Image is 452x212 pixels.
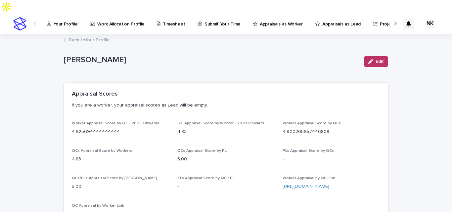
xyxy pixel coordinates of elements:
button: Edit [364,56,388,67]
a: Appraisals as Worker [252,13,306,34]
p: Work Allocation Profile [97,13,145,27]
span: Worker Appraisal by QC Link [283,176,335,180]
p: - [283,156,380,163]
p: 5.00 [72,183,169,190]
span: Worker Appraisal Score by QC - 2023 Onwards [72,121,159,125]
p: 4.900265957446808 [283,128,380,135]
a: Appraisals as Lead [314,13,364,34]
h2: Appraisal Scores [72,91,118,98]
a: [URL][DOMAIN_NAME] [283,184,329,189]
p: 4.83 [72,156,169,163]
span: PLs Appraisal Score by QCs [283,149,334,153]
span: Worker Appraisal Score by QCs [283,121,341,125]
a: Submit Your Time [197,13,244,34]
span: QCs Appraisal Score by PL [177,149,227,153]
span: TLs Appraisal Score by QC / PL [177,176,235,180]
span: QC Appraisal Score by Worker - 2023 Onwards [177,121,265,125]
a: Back toYour Profile [69,36,110,43]
p: - [177,183,275,190]
p: Projects [380,13,397,27]
p: 4.925694444444444 [72,128,169,135]
span: QCs Appraisal Score by Workers [72,149,132,153]
img: stacker-logo-s-only.png [13,17,26,30]
p: [PERSON_NAME] [64,55,359,65]
p: Your Profile [53,13,77,27]
span: QCs/PLs Appraisal Score by [PERSON_NAME] [72,176,157,180]
p: Submit Your Time [204,13,241,27]
a: Timesheet [156,13,188,34]
p: 5.00 [177,156,275,163]
span: QC Appraisal by Worker Link [72,204,124,208]
p: Appraisals as Worker [260,13,303,27]
p: Appraisals as Lead [322,13,360,27]
p: If you are a worker, your appraisal scores as Lead will be empty. [72,102,378,108]
p: Timesheet [163,13,185,27]
a: Work Allocation Profile [89,13,148,34]
a: Your Profile [46,13,81,34]
a: Projects [372,13,400,34]
p: 4.83 [177,128,275,135]
span: Edit [376,59,384,64]
div: NK [425,19,435,29]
